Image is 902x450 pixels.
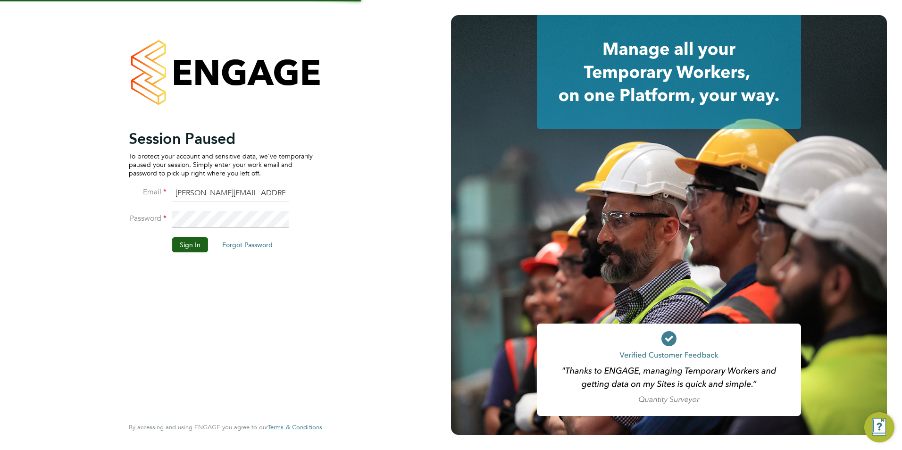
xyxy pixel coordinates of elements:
label: Email [129,187,167,197]
p: To protect your account and sensitive data, we've temporarily paused your session. Simply enter y... [129,152,313,178]
span: Terms & Conditions [268,423,322,431]
button: Engage Resource Center [864,412,894,442]
h2: Session Paused [129,129,313,148]
label: Password [129,214,167,224]
a: Terms & Conditions [268,424,322,431]
button: Forgot Password [215,237,280,252]
input: Enter your work email... [172,185,289,202]
span: By accessing and using ENGAGE you agree to our [129,423,322,431]
button: Sign In [172,237,208,252]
